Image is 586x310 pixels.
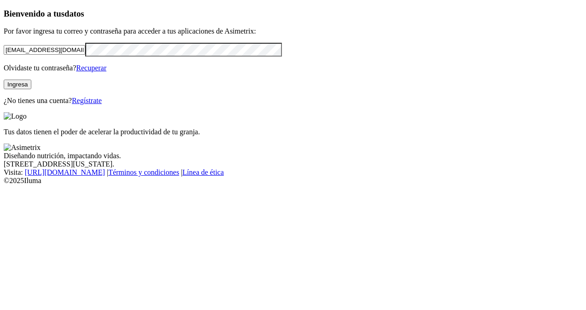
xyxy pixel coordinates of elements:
span: datos [64,9,84,18]
p: Por favor ingresa tu correo y contraseña para acceder a tus aplicaciones de Asimetrix: [4,27,582,35]
input: Tu correo [4,45,85,55]
div: Diseñando nutrición, impactando vidas. [4,152,582,160]
p: Olvidaste tu contraseña? [4,64,582,72]
div: © 2025 Iluma [4,177,582,185]
a: Términos y condiciones [108,168,179,176]
h3: Bienvenido a tus [4,9,582,19]
img: Logo [4,112,27,121]
p: ¿No tienes una cuenta? [4,97,582,105]
button: Ingresa [4,80,31,89]
img: Asimetrix [4,144,41,152]
a: Línea de ética [182,168,224,176]
a: Regístrate [72,97,102,104]
a: [URL][DOMAIN_NAME] [25,168,105,176]
p: Tus datos tienen el poder de acelerar la productividad de tu granja. [4,128,582,136]
div: [STREET_ADDRESS][US_STATE]. [4,160,582,168]
div: Visita : | | [4,168,582,177]
a: Recuperar [76,64,106,72]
